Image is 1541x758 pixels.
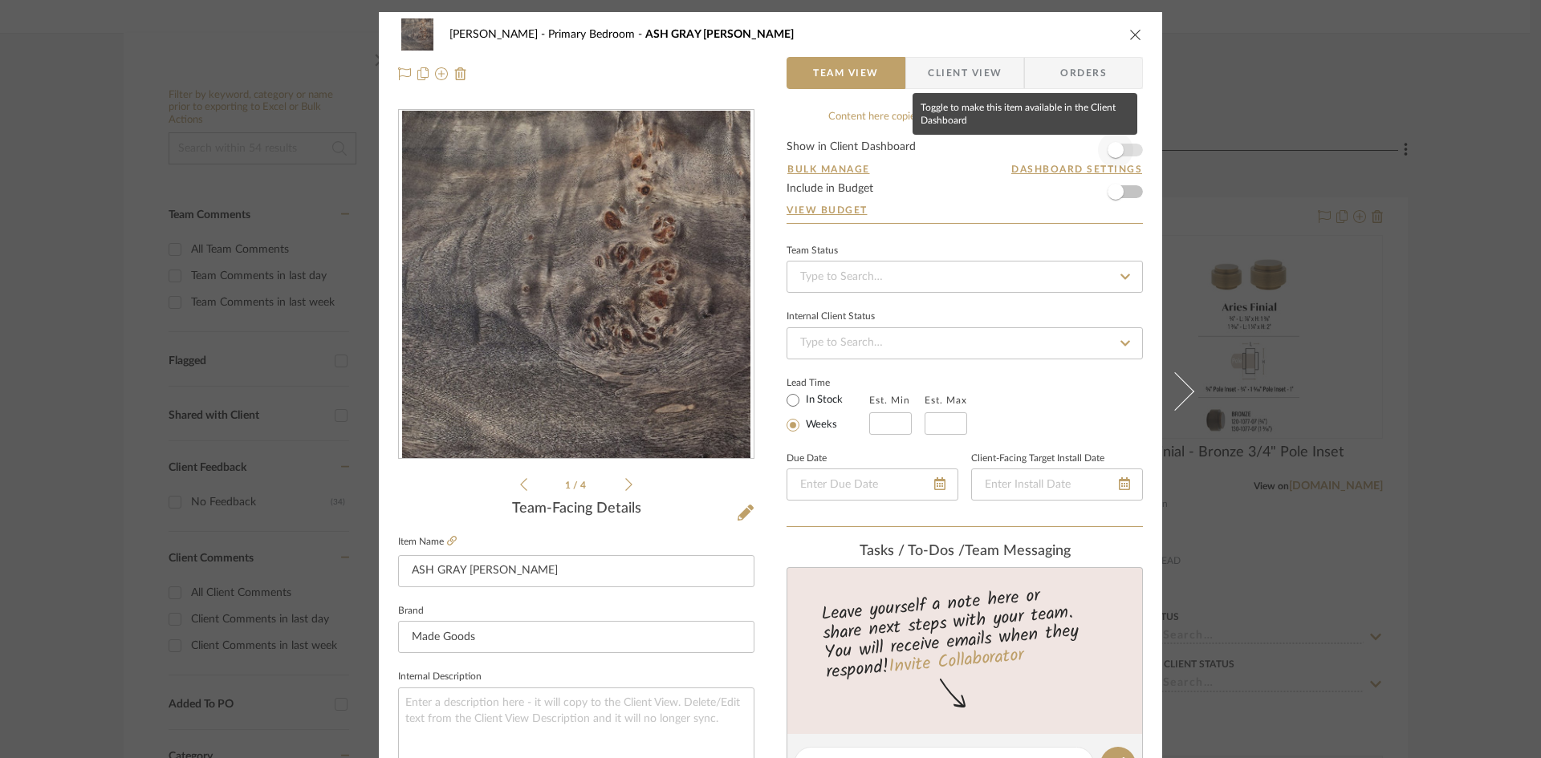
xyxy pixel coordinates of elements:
span: Orders [1043,57,1124,89]
button: Bulk Manage [787,162,871,176]
label: Est. Max [925,395,967,406]
input: Type to Search… [787,261,1143,293]
span: Tasks / To-Dos / [860,544,965,558]
span: 4 [580,480,588,490]
mat-radio-group: Select item type [787,390,869,435]
label: In Stock [803,393,843,407]
label: Client-Facing Target Install Date [971,455,1104,463]
input: Type to Search… [787,327,1143,359]
div: Team-Facing Details [398,501,754,518]
div: Content here copies to Client View - confirm visibility there. [787,109,1143,125]
label: Brand [398,607,424,615]
div: team Messaging [787,543,1143,561]
a: Invite Collaborator [888,642,1025,682]
span: Team View [813,57,879,89]
button: Dashboard Settings [1010,162,1143,176]
input: Enter Due Date [787,468,958,501]
label: Due Date [787,455,827,463]
span: Primary Bedroom [548,29,645,40]
span: ASH GRAY [PERSON_NAME] [645,29,794,40]
label: Item Name [398,535,457,549]
span: 1 [565,480,573,490]
label: Weeks [803,418,837,432]
span: Client View [928,57,1002,89]
input: Enter Install Date [971,468,1143,501]
button: close [1128,27,1143,42]
div: Team Status [787,247,838,255]
div: Internal Client Status [787,313,875,321]
img: Remove from project [454,67,467,80]
img: fab72501-17a4-4b55-9bcf-b35a1daea8bc_436x436.jpg [402,111,750,459]
label: Internal Description [398,673,482,681]
a: View Budget [787,204,1143,217]
label: Lead Time [787,375,869,390]
img: fab72501-17a4-4b55-9bcf-b35a1daea8bc_48x40.jpg [398,18,437,51]
span: [PERSON_NAME] [449,29,548,40]
input: Enter Item Name [398,555,754,587]
input: Enter Brand [398,621,754,653]
label: Est. Min [869,395,910,406]
span: / [573,480,580,490]
div: 0 [399,111,754,459]
div: Leave yourself a note here or share next steps with your team. You will receive emails when they ... [785,578,1145,686]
